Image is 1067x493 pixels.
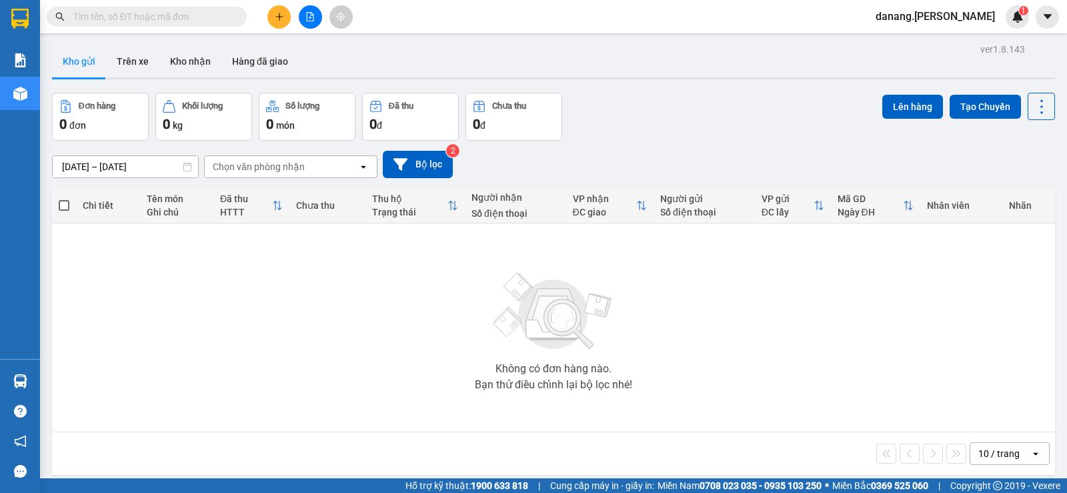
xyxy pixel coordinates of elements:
button: Đã thu0đ [362,93,459,141]
img: solution-icon [13,53,27,67]
span: Miền Bắc [832,478,928,493]
div: Đơn hàng [79,101,115,111]
input: Select a date range. [53,156,198,177]
span: 0 [266,116,273,132]
div: Người gửi [660,193,748,204]
button: Kho gửi [52,45,106,77]
button: Đơn hàng0đơn [52,93,149,141]
span: đ [377,120,382,131]
div: Số điện thoại [660,207,748,217]
button: Trên xe [106,45,159,77]
span: Miền Nam [658,478,822,493]
div: Chưa thu [492,101,526,111]
span: caret-down [1042,11,1054,23]
div: Đã thu [220,193,272,204]
div: Chọn văn phòng nhận [213,160,305,173]
button: file-add [299,5,322,29]
div: Trạng thái [372,207,447,217]
span: message [14,465,27,478]
img: svg+xml;base64,PHN2ZyBjbGFzcz0ibGlzdC1wbHVnX19zdmciIHhtbG5zPSJodHRwOi8vd3d3LnczLm9yZy8yMDAwL3N2Zy... [487,265,620,358]
button: Khối lượng0kg [155,93,252,141]
sup: 2 [446,144,459,157]
div: Mã GD [838,193,904,204]
div: Ngày ĐH [838,207,904,217]
div: Chi tiết [83,200,133,211]
span: ⚪️ [825,483,829,488]
button: Chưa thu0đ [465,93,562,141]
div: Số điện thoại [471,208,560,219]
div: Người nhận [471,192,560,203]
button: Số lượng0món [259,93,355,141]
button: Hàng đã giao [221,45,299,77]
span: copyright [993,481,1002,490]
th: Toggle SortBy [831,188,921,223]
th: Toggle SortBy [213,188,289,223]
div: Nhãn [1009,200,1048,211]
span: search [55,12,65,21]
span: món [276,120,295,131]
button: plus [267,5,291,29]
span: đơn [69,120,86,131]
div: Thu hộ [372,193,447,204]
button: caret-down [1036,5,1059,29]
span: 0 [473,116,480,132]
span: Cung cấp máy in - giấy in: [550,478,654,493]
div: ĐC giao [573,207,636,217]
div: 10 / trang [978,447,1020,460]
span: question-circle [14,405,27,418]
div: Nhân viên [927,200,996,211]
span: | [938,478,940,493]
div: VP gửi [762,193,814,204]
strong: 1900 633 818 [471,480,528,491]
span: 0 [59,116,67,132]
span: danang.[PERSON_NAME] [865,8,1006,25]
span: file-add [305,12,315,21]
span: 1 [1021,6,1026,15]
span: notification [14,435,27,448]
div: ĐC lấy [762,207,814,217]
img: warehouse-icon [13,87,27,101]
span: Hỗ trợ kỹ thuật: [405,478,528,493]
svg: open [1030,448,1041,459]
span: aim [336,12,345,21]
th: Toggle SortBy [566,188,654,223]
img: warehouse-icon [13,374,27,388]
div: Bạn thử điều chỉnh lại bộ lọc nhé! [475,380,632,390]
input: Tìm tên, số ĐT hoặc mã đơn [73,9,231,24]
div: Đã thu [389,101,413,111]
div: Ghi chú [147,207,207,217]
img: icon-new-feature [1012,11,1024,23]
span: | [538,478,540,493]
div: Không có đơn hàng nào. [495,364,612,374]
button: Tạo Chuyến [950,95,1021,119]
span: plus [275,12,284,21]
div: HTTT [220,207,272,217]
span: đ [480,120,485,131]
th: Toggle SortBy [755,188,831,223]
strong: 0708 023 035 - 0935 103 250 [700,480,822,491]
div: Tên món [147,193,207,204]
span: 0 [369,116,377,132]
span: 0 [163,116,170,132]
button: Kho nhận [159,45,221,77]
button: Bộ lọc [383,151,453,178]
div: Số lượng [285,101,319,111]
button: Lên hàng [882,95,943,119]
sup: 1 [1019,6,1028,15]
img: logo-vxr [11,9,29,29]
strong: 0369 525 060 [871,480,928,491]
div: ver 1.8.143 [980,42,1025,57]
span: kg [173,120,183,131]
div: Chưa thu [296,200,359,211]
div: VP nhận [573,193,636,204]
th: Toggle SortBy [365,188,465,223]
svg: open [358,161,369,172]
button: aim [329,5,353,29]
div: Khối lượng [182,101,223,111]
